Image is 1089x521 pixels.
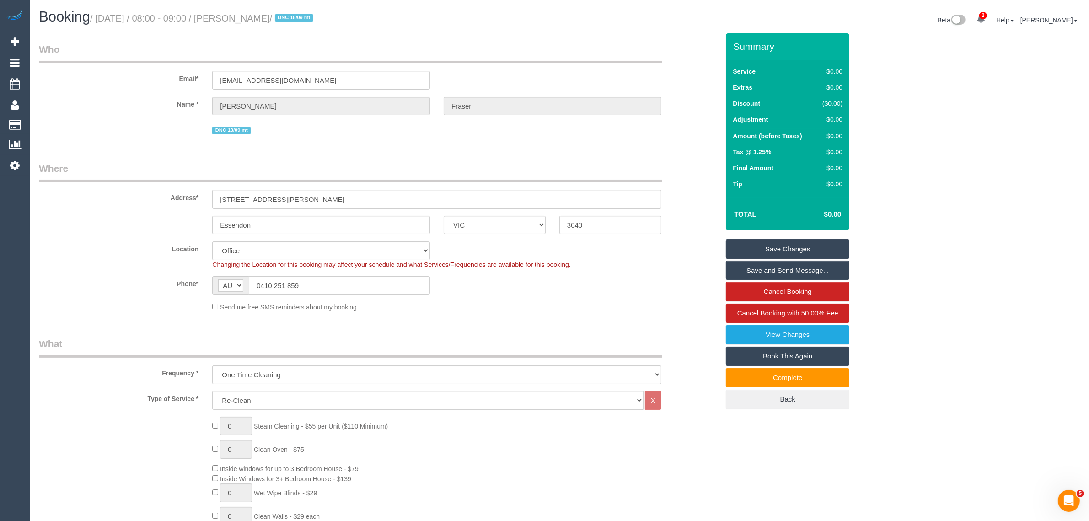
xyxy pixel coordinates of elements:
[275,14,313,22] span: DNC 18/09 mt
[797,211,841,218] h4: $0.00
[733,163,773,173] label: Final Amount
[733,67,756,76] label: Service
[249,276,430,295] input: Phone*
[818,147,842,157] div: $0.00
[32,190,205,202] label: Address*
[212,216,430,234] input: Suburb*
[733,41,845,52] h3: Summary
[90,13,316,23] small: / [DATE] / 08:00 - 09:00 / [PERSON_NAME]
[39,9,90,25] span: Booking
[733,99,760,108] label: Discount
[938,16,966,24] a: Beta
[39,43,662,63] legend: Who
[733,83,752,92] label: Extras
[254,446,304,453] span: Clean Oven - $75
[726,390,849,409] a: Back
[39,337,662,358] legend: What
[734,210,756,218] strong: Total
[818,83,842,92] div: $0.00
[733,131,802,141] label: Amount (before Taxes)
[32,97,205,109] label: Name *
[733,147,771,157] label: Tax @ 1.25%
[220,304,357,311] span: Send me free SMS reminders about my booking
[212,71,430,90] input: Email*
[270,13,316,23] span: /
[818,179,842,189] div: $0.00
[726,282,849,301] a: Cancel Booking
[32,391,205,403] label: Type of Service *
[733,179,742,189] label: Tip
[818,99,842,108] div: ($0.00)
[726,261,849,280] a: Save and Send Message...
[444,97,661,115] input: Last Name*
[220,475,351,483] span: Inside Windows for 3+ Bedroom House - $139
[726,239,849,259] a: Save Changes
[726,304,849,323] a: Cancel Booking with 50.00% Fee
[979,12,987,19] span: 2
[5,9,24,22] img: Automaid Logo
[212,97,430,115] input: First Name*
[1077,490,1084,497] span: 5
[220,465,359,472] span: Inside windows for up to 3 Bedroom House - $79
[996,16,1014,24] a: Help
[818,67,842,76] div: $0.00
[818,163,842,173] div: $0.00
[559,216,661,234] input: Post Code*
[32,276,205,288] label: Phone*
[32,241,205,254] label: Location
[39,162,662,182] legend: Where
[733,115,768,124] label: Adjustment
[950,15,966,27] img: New interface
[32,365,205,378] label: Frequency *
[726,325,849,344] a: View Changes
[212,127,251,134] span: DNC 18/09 mt
[212,261,570,268] span: Changing the Location for this booking may affect your schedule and what Services/Frequencies are...
[726,368,849,387] a: Complete
[254,423,388,430] span: Steam Cleaning - $55 per Unit ($110 Minimum)
[726,347,849,366] a: Book This Again
[254,489,317,497] span: Wet Wipe Blinds - $29
[1058,490,1080,512] iframe: Intercom live chat
[32,71,205,83] label: Email*
[254,513,320,520] span: Clean Walls - $29 each
[1020,16,1078,24] a: [PERSON_NAME]
[818,131,842,141] div: $0.00
[737,309,838,317] span: Cancel Booking with 50.00% Fee
[818,115,842,124] div: $0.00
[972,9,990,29] a: 2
